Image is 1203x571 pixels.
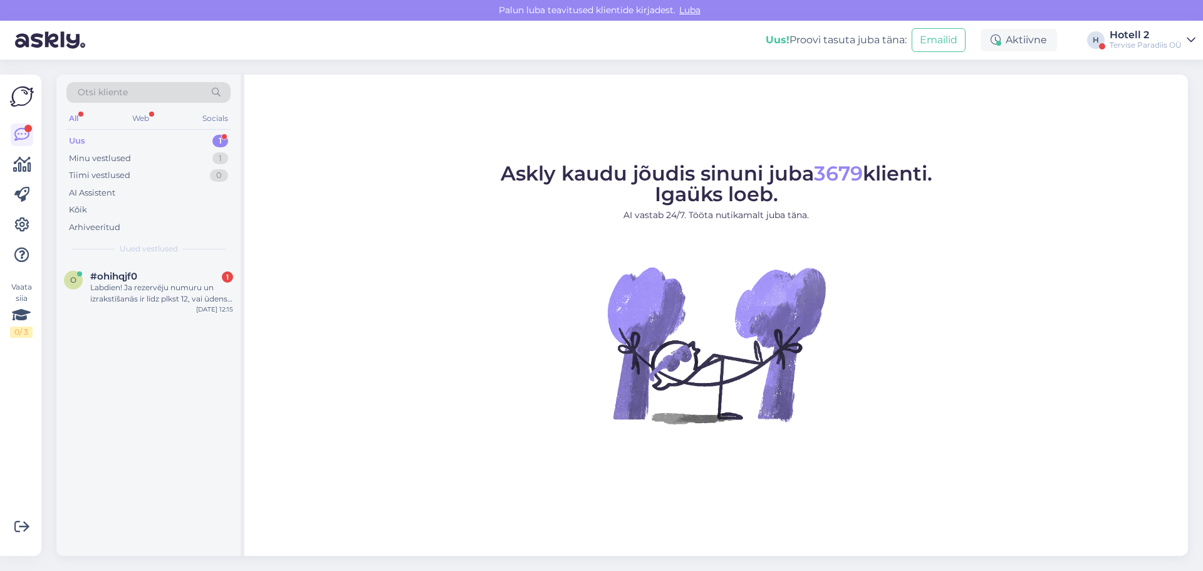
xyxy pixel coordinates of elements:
[200,110,231,127] div: Socials
[675,4,704,16] span: Luba
[212,152,228,165] div: 1
[69,187,115,199] div: AI Assistent
[814,161,863,186] span: 3679
[10,281,33,338] div: Vaata siia
[1087,31,1105,49] div: H
[766,34,789,46] b: Uus!
[69,152,131,165] div: Minu vestlused
[69,169,130,182] div: Tiimi vestlused
[501,209,932,222] p: AI vastab 24/7. Tööta nutikamalt juba täna.
[1110,40,1182,50] div: Tervise Paradiis OÜ
[90,271,137,282] span: #ohihqjf0
[90,282,233,305] div: Labdien! Ja rezervēju numuru un izrakstīšanās ir līdz plkst 12, vai ūdens parku varu izmantot arī...
[70,275,76,285] span: o
[1110,30,1195,50] a: Hotell 2Tervise Paradiis OÜ
[130,110,152,127] div: Web
[66,110,81,127] div: All
[69,204,87,216] div: Kõik
[120,243,178,254] span: Uued vestlused
[212,135,228,147] div: 1
[10,85,34,108] img: Askly Logo
[981,29,1057,51] div: Aktiivne
[766,33,907,48] div: Proovi tasuta juba täna:
[69,221,120,234] div: Arhiveeritud
[1110,30,1182,40] div: Hotell 2
[222,271,233,283] div: 1
[196,305,233,314] div: [DATE] 12:15
[501,161,932,206] span: Askly kaudu jõudis sinuni juba klienti. Igaüks loeb.
[78,86,128,99] span: Otsi kliente
[603,232,829,458] img: No Chat active
[69,135,85,147] div: Uus
[10,327,33,338] div: 0 / 3
[210,169,228,182] div: 0
[912,28,966,52] button: Emailid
